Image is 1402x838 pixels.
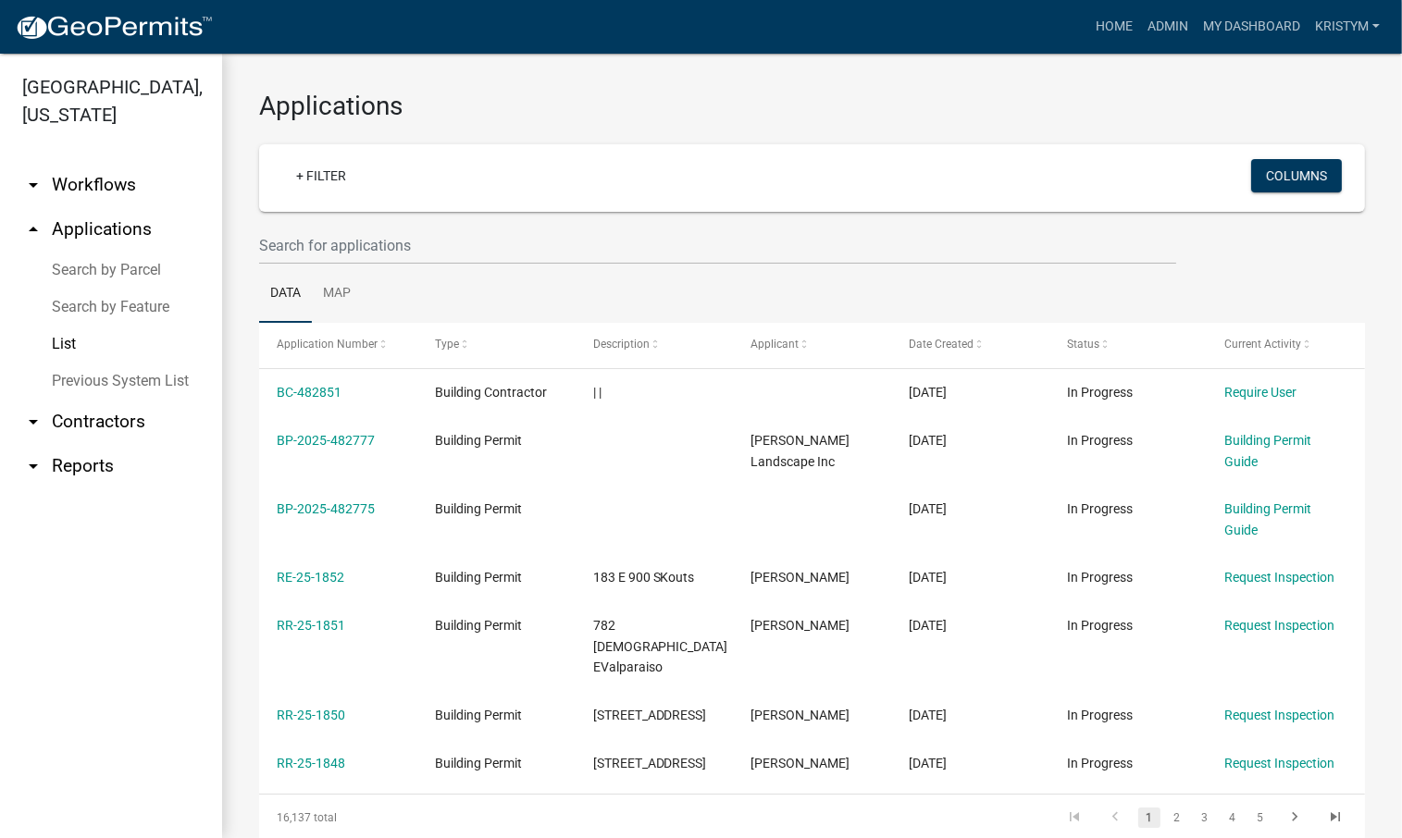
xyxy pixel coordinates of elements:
[909,756,947,770] span: 09/23/2025
[751,570,850,585] span: Tami Evans
[1098,807,1133,828] a: go to previous page
[1138,807,1160,828] a: 1
[417,323,576,367] datatable-header-cell: Type
[1251,159,1342,192] button: Columns
[1224,708,1334,722] a: Request Inspection
[593,756,707,770] span: 314 Rubra CtValparaiso
[909,618,947,633] span: 09/23/2025
[1224,618,1334,633] a: Request Inspection
[593,385,602,400] span: | |
[277,570,344,585] a: RE-25-1852
[575,323,733,367] datatable-header-cell: Description
[277,501,375,516] a: BP-2025-482775
[435,433,522,448] span: Building Permit
[1224,501,1311,537] a: Building Permit Guide
[1067,708,1133,722] span: In Progress
[435,618,522,633] span: Building Permit
[1067,756,1133,770] span: In Progress
[1247,802,1274,833] li: page 5
[909,338,974,351] span: Date Created
[277,708,345,722] a: RR-25-1850
[891,323,1049,367] datatable-header-cell: Date Created
[277,756,345,770] a: RR-25-1848
[1067,385,1133,400] span: In Progress
[1067,570,1133,585] span: In Progress
[259,91,1365,122] h3: Applications
[593,618,728,675] span: 782 N 400 EValparaiso
[1166,807,1188,828] a: 2
[751,618,850,633] span: John Kornacki
[751,708,850,722] span: Jeff Wesolowski
[259,227,1176,265] input: Search for applications
[909,501,947,516] span: 09/23/2025
[1196,9,1308,44] a: My Dashboard
[312,265,362,324] a: Map
[259,323,417,367] datatable-header-cell: Application Number
[277,433,375,448] a: BP-2025-482777
[909,385,947,400] span: 09/23/2025
[435,570,522,585] span: Building Permit
[1308,9,1387,44] a: KristyM
[751,756,850,770] span: Jeff Wesolowski
[22,455,44,477] i: arrow_drop_down
[909,570,947,585] span: 09/23/2025
[1222,807,1244,828] a: 4
[1318,807,1353,828] a: go to last page
[1067,338,1099,351] span: Status
[593,338,650,351] span: Description
[1224,385,1297,400] a: Require User
[751,338,799,351] span: Applicant
[1224,570,1334,585] a: Request Inspection
[1140,9,1196,44] a: Admin
[593,570,695,585] span: 183 E 900 SKouts
[22,411,44,433] i: arrow_drop_down
[1067,501,1133,516] span: In Progress
[1224,338,1301,351] span: Current Activity
[1207,323,1365,367] datatable-header-cell: Current Activity
[1249,807,1272,828] a: 5
[1224,756,1334,770] a: Request Inspection
[1067,618,1133,633] span: In Progress
[281,159,361,192] a: + Filter
[277,385,341,400] a: BC-482851
[1163,802,1191,833] li: page 2
[593,708,707,722] span: 230 Abington StValparaiso
[1191,802,1219,833] li: page 3
[751,433,850,469] span: Groen Landscape Inc
[259,265,312,324] a: Data
[22,218,44,240] i: arrow_drop_up
[1057,807,1092,828] a: go to first page
[435,708,522,722] span: Building Permit
[435,385,547,400] span: Building Contractor
[435,338,459,351] span: Type
[733,323,891,367] datatable-header-cell: Applicant
[1088,9,1140,44] a: Home
[277,338,378,351] span: Application Number
[1219,802,1247,833] li: page 4
[909,708,947,722] span: 09/23/2025
[1049,323,1208,367] datatable-header-cell: Status
[1067,433,1133,448] span: In Progress
[435,501,522,516] span: Building Permit
[1135,802,1163,833] li: page 1
[1194,807,1216,828] a: 3
[1224,433,1311,469] a: Building Permit Guide
[435,756,522,770] span: Building Permit
[909,433,947,448] span: 09/23/2025
[22,174,44,196] i: arrow_drop_down
[1277,807,1312,828] a: go to next page
[277,618,345,633] a: RR-25-1851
